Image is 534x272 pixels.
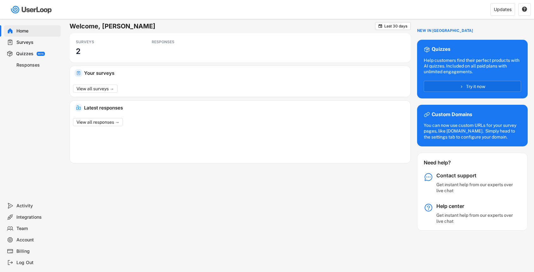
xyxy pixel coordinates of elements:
div: Account [16,237,58,243]
div: Custom Domains [432,111,472,118]
button: Try it now [424,81,521,92]
div: SURVEYS [76,39,133,44]
div: Activity [16,203,58,209]
div: Responses [16,62,58,68]
div: Get instant help from our experts over live chat [436,182,515,193]
div: Surveys [16,39,58,45]
h3: 2 [76,46,81,56]
button:  [522,7,527,12]
div: Integrations [16,214,58,220]
div: NEW IN [GEOGRAPHIC_DATA] [417,28,473,33]
text:  [522,6,527,12]
div: Need help? [424,159,468,166]
div: Updates [494,7,512,12]
img: userloop-logo-01.svg [9,3,54,16]
span: Try it now [466,84,485,89]
h6: Welcome, [PERSON_NAME] [70,22,375,30]
div: BETA [38,53,44,55]
button:  [378,24,383,28]
div: Help customers find their perfect products with AI quizzes. Included on all paid plans with unlim... [424,57,521,75]
div: Team [16,226,58,232]
div: Get instant help from our experts over live chat [436,212,515,224]
button: View all responses → [73,118,123,126]
div: Quizzes [16,51,33,57]
div: Contact support [436,172,515,179]
div: You can now use custom URLs for your survey pages, like [DOMAIN_NAME]. Simply head to the setting... [424,122,521,140]
div: Latest responses [84,105,406,110]
img: IncomingMajor.svg [76,105,81,110]
div: RESPONSES [152,39,209,44]
div: Log Out [16,260,58,266]
div: Last 30 days [384,24,407,28]
button: View all surveys → [73,85,118,93]
div: Quizzes [432,46,450,53]
div: Billing [16,248,58,254]
div: Help center [436,203,515,210]
div: Your surveys [84,71,406,75]
div: Home [16,28,58,34]
text:  [379,24,382,28]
